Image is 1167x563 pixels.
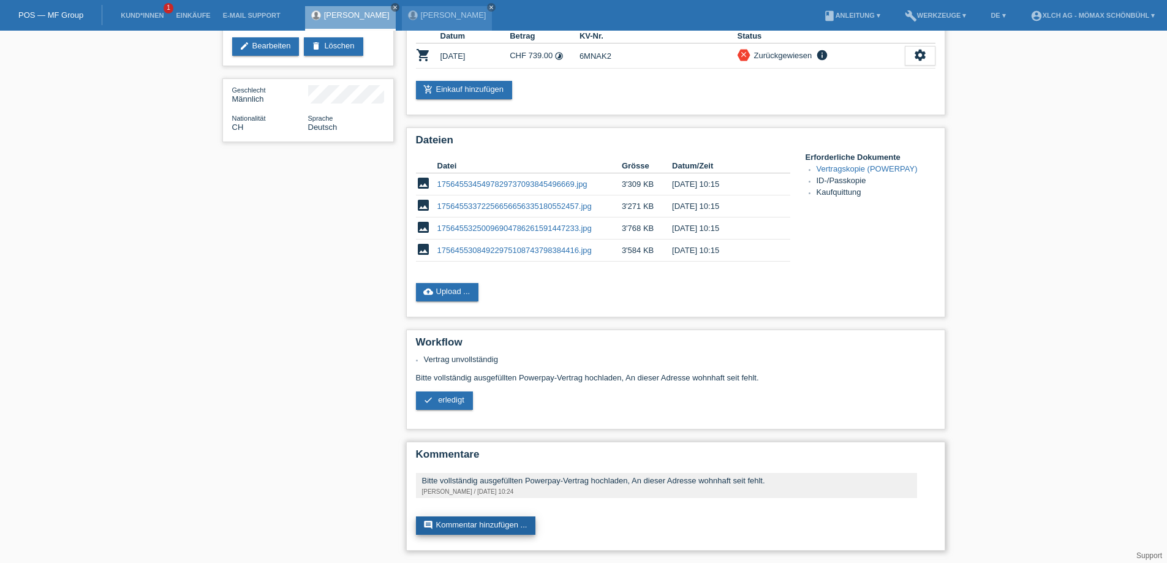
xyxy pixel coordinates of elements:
[232,115,266,122] span: Nationalität
[421,10,486,20] a: [PERSON_NAME]
[750,49,812,62] div: Zurückgewiesen
[416,355,935,419] div: Bitte vollständig ausgefüllten Powerpay-Vertrag hochladen, An dieser Adresse wohnhaft seit fehlt.
[416,198,431,213] i: image
[311,41,321,51] i: delete
[437,202,592,211] a: 17564553372256656656335180552457.jpg
[416,134,935,153] h2: Dateien
[232,37,300,56] a: editBearbeiten
[1136,551,1162,560] a: Support
[416,242,431,257] i: image
[424,355,935,364] li: Vertrag unvollständig
[905,10,917,22] i: build
[437,179,587,189] a: 1756455345497829737093845496669.jpg
[423,287,433,297] i: cloud_upload
[416,176,431,191] i: image
[423,395,433,405] i: check
[554,51,564,61] i: Fixe Raten - Zinsübernahme durch Kunde (6 Raten)
[984,12,1011,19] a: DE ▾
[1024,12,1161,19] a: account_circleXLCH AG - Mömax Schönbühl ▾
[232,86,266,94] span: Geschlecht
[738,29,905,43] th: Status
[672,240,772,262] td: [DATE] 10:15
[416,391,473,410] a: check erledigt
[806,153,935,162] h4: Erforderliche Dokumente
[423,85,433,94] i: add_shopping_cart
[622,240,672,262] td: 3'584 KB
[437,246,592,255] a: 17564553084922975108743798384416.jpg
[304,37,363,56] a: deleteLöschen
[823,10,836,22] i: book
[416,48,431,62] i: POSP00026773
[391,3,399,12] a: close
[232,123,244,132] span: Schweiz
[440,29,510,43] th: Datum
[416,220,431,235] i: image
[487,3,496,12] a: close
[817,164,918,173] a: Vertragskopie (POWERPAY)
[416,448,935,467] h2: Kommentare
[672,173,772,195] td: [DATE] 10:15
[438,395,464,404] span: erledigt
[622,173,672,195] td: 3'309 KB
[488,4,494,10] i: close
[580,43,738,69] td: 6MNAK2
[423,520,433,530] i: comment
[913,48,927,62] i: settings
[308,123,338,132] span: Deutsch
[170,12,216,19] a: Einkäufe
[672,159,772,173] th: Datum/Zeit
[18,10,83,20] a: POS — MF Group
[739,50,748,59] i: close
[817,12,886,19] a: bookAnleitung ▾
[416,516,536,535] a: commentKommentar hinzufügen ...
[422,488,911,495] div: [PERSON_NAME] / [DATE] 10:24
[899,12,973,19] a: buildWerkzeuge ▾
[416,283,479,301] a: cloud_uploadUpload ...
[440,43,510,69] td: [DATE]
[164,3,173,13] span: 1
[437,224,592,233] a: 17564553250096904786261591447233.jpg
[817,176,935,187] li: ID-/Passkopie
[622,195,672,217] td: 3'271 KB
[437,159,622,173] th: Datei
[815,49,829,61] i: info
[510,43,580,69] td: CHF 739.00
[672,195,772,217] td: [DATE] 10:15
[510,29,580,43] th: Betrag
[324,10,390,20] a: [PERSON_NAME]
[232,85,308,104] div: Männlich
[422,476,911,485] div: Bitte vollständig ausgefüllten Powerpay-Vertrag hochladen, An dieser Adresse wohnhaft seit fehlt.
[580,29,738,43] th: KV-Nr.
[115,12,170,19] a: Kund*innen
[416,81,513,99] a: add_shopping_cartEinkauf hinzufügen
[416,336,935,355] h2: Workflow
[622,159,672,173] th: Grösse
[392,4,398,10] i: close
[308,115,333,122] span: Sprache
[672,217,772,240] td: [DATE] 10:15
[817,187,935,199] li: Kaufquittung
[622,217,672,240] td: 3'768 KB
[217,12,287,19] a: E-Mail Support
[240,41,249,51] i: edit
[1030,10,1043,22] i: account_circle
